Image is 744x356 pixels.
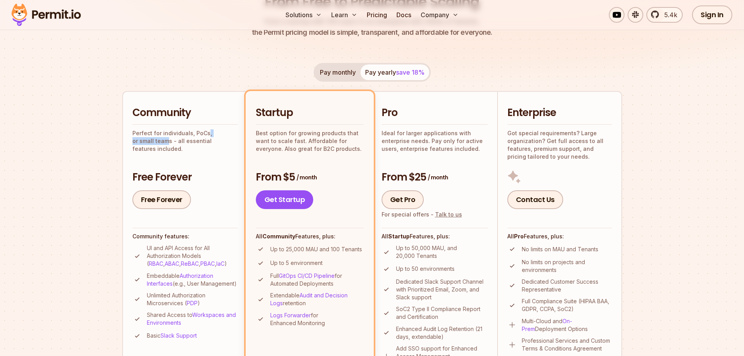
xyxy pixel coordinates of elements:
[200,260,215,267] a: PBAC
[328,7,360,23] button: Learn
[270,259,323,267] p: Up to 5 environment
[270,312,311,318] a: Logs Forwarder
[147,292,238,307] p: Unlimited Authorization Microservices ( )
[417,7,462,23] button: Company
[147,272,238,288] p: Embeddable (e.g., User Management)
[262,233,295,240] strong: Community
[382,106,488,120] h2: Pro
[282,7,325,23] button: Solutions
[181,260,199,267] a: ReBAC
[522,297,612,313] p: Full Compliance Suite (HIPAA BAA, GDPR, CCPA, SoC2)
[507,106,612,120] h2: Enterprise
[388,233,410,240] strong: Startup
[256,190,314,209] a: Get Startup
[216,260,225,267] a: IaC
[514,233,524,240] strong: Pro
[522,245,598,253] p: No limits on MAU and Tenants
[256,170,364,184] h3: From $5
[522,317,612,333] p: Multi-Cloud and Deployment Options
[187,300,198,306] a: PDP
[147,272,213,287] a: Authorization Interfaces
[165,260,179,267] a: ABAC
[296,174,317,181] span: / month
[315,64,360,80] button: Pay monthly
[8,2,84,28] img: Permit logo
[382,211,462,218] div: For special offers -
[270,272,364,288] p: Full for Automated Deployments
[132,170,238,184] h3: Free Forever
[147,311,238,327] p: Shared Access to
[393,7,414,23] a: Docs
[270,245,362,253] p: Up to 25,000 MAU and 100 Tenants
[132,233,238,240] h4: Community features:
[428,174,448,181] span: / month
[382,129,488,153] p: Ideal for larger applications with enterprise needs. Pay only for active users, enterprise featur...
[507,233,612,240] h4: All Features, plus:
[161,332,197,339] a: Slack Support
[522,258,612,274] p: No limits on projects and environments
[256,106,364,120] h2: Startup
[522,337,612,352] p: Professional Services and Custom Terms & Conditions Agreement
[382,190,424,209] a: Get Pro
[507,190,563,209] a: Contact Us
[270,311,364,327] p: for Enhanced Monitoring
[256,129,364,153] p: Best option for growing products that want to scale fast. Affordable for everyone. Also great for...
[396,265,455,273] p: Up to 50 environments
[364,7,390,23] a: Pricing
[522,278,612,293] p: Dedicated Customer Success Representative
[660,10,677,20] span: 5.4k
[270,292,364,307] p: Extendable retention
[692,5,732,24] a: Sign In
[396,244,488,260] p: Up to 50,000 MAU, and 20,000 Tenants
[256,233,364,240] h4: All Features, plus:
[396,325,488,341] p: Enhanced Audit Log Retention (21 days, extendable)
[147,332,197,340] p: Basic
[507,129,612,161] p: Got special requirements? Large organization? Get full access to all features, premium support, a...
[646,7,683,23] a: 5.4k
[396,278,488,301] p: Dedicated Slack Support Channel with Prioritized Email, Zoom, and Slack support
[132,129,238,153] p: Perfect for individuals, PoCs, or small teams - all essential features included.
[382,233,488,240] h4: All Features, plus:
[279,272,335,279] a: GitOps CI/CD Pipeline
[522,318,572,332] a: On-Prem
[270,292,348,306] a: Audit and Decision Logs
[382,170,488,184] h3: From $25
[132,106,238,120] h2: Community
[149,260,163,267] a: RBAC
[132,190,191,209] a: Free Forever
[147,244,238,268] p: UI and API Access for All Authorization Models ( , , , , )
[435,211,462,218] a: Talk to us
[396,305,488,321] p: SoC2 Type II Compliance Report and Certification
